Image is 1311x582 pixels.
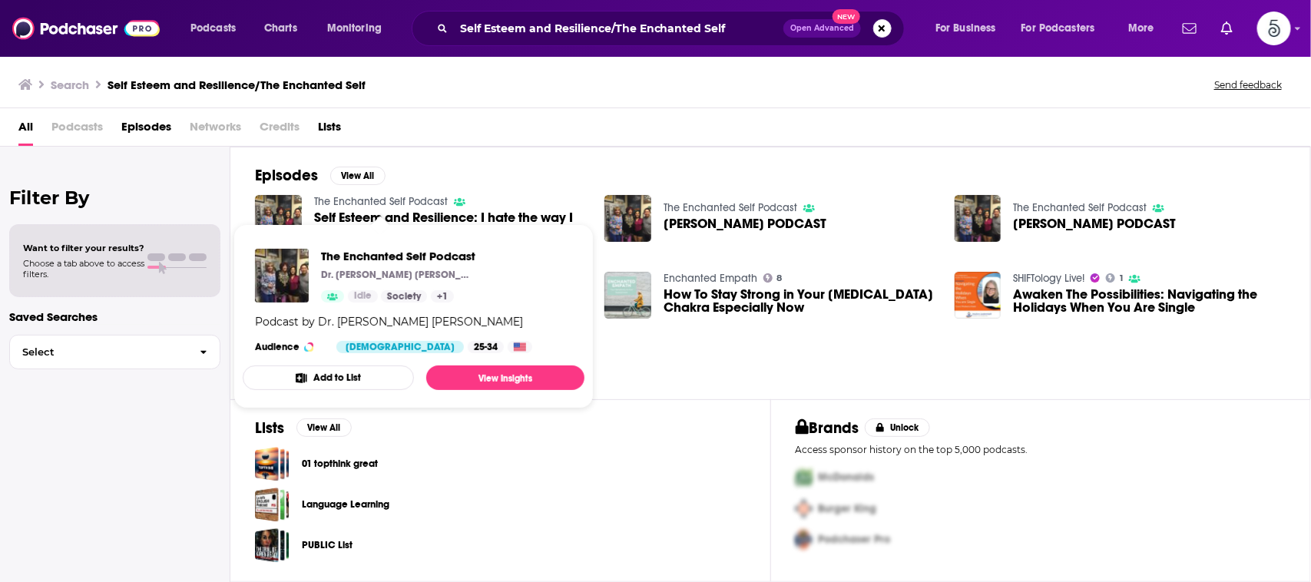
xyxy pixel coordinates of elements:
[426,11,919,46] div: Search podcasts, credits, & more...
[833,9,860,24] span: New
[9,335,220,369] button: Select
[330,167,386,185] button: View All
[255,249,309,303] img: The Enchanted Self Podcast
[1021,18,1095,39] span: For Podcasters
[454,16,783,41] input: Search podcasts, credits, & more...
[296,418,352,437] button: View All
[321,269,475,281] p: Dr. [PERSON_NAME] [PERSON_NAME]
[955,195,1001,242] img: Margot Machol Bisnow PODCAST
[51,114,103,146] span: Podcasts
[783,19,861,38] button: Open AdvancedNew
[23,243,144,253] span: Want to filter your results?
[1117,16,1174,41] button: open menu
[316,16,402,41] button: open menu
[255,418,352,438] a: ListsView All
[9,309,220,324] p: Saved Searches
[243,365,414,390] button: Add to List
[190,18,236,39] span: Podcasts
[12,14,160,43] img: Podchaser - Follow, Share and Rate Podcasts
[796,444,1286,455] p: Access sponsor history on the top 5,000 podcasts.
[255,195,302,242] img: Self Esteem and Resilience: I hate the way I look in the miror
[790,25,854,32] span: Open Advanced
[180,16,256,41] button: open menu
[302,537,353,554] a: PUBLIC List
[1257,12,1291,45] span: Logged in as Spiral5-G2
[327,18,382,39] span: Monitoring
[1013,272,1084,285] a: SHIFTology Live!
[468,341,504,353] div: 25-34
[1210,78,1286,91] button: Send feedback
[426,365,584,390] a: View Insights
[23,258,144,279] span: Choose a tab above to access filters.
[381,290,427,303] a: Society
[664,217,826,230] span: [PERSON_NAME] PODCAST
[790,493,819,524] img: Second Pro Logo
[763,273,783,283] a: 8
[255,528,290,563] a: PUBLIC List
[255,166,386,185] a: EpisodesView All
[664,272,757,285] a: Enchanted Empath
[10,347,187,357] span: Select
[302,496,389,513] a: Language Learning
[1011,16,1117,41] button: open menu
[121,114,171,146] a: Episodes
[664,217,826,230] a: Christel Veraart PODCAST
[955,272,1001,319] img: Awaken The Possibilities: Navigating the Holidays When You Are Single
[336,341,464,353] div: [DEMOGRAPHIC_DATA]
[1177,15,1203,41] a: Show notifications dropdown
[255,315,523,329] div: Podcast by Dr. [PERSON_NAME] [PERSON_NAME]
[777,275,783,282] span: 8
[190,114,241,146] span: Networks
[302,455,378,472] a: 01 topthink great
[18,114,33,146] a: All
[604,272,651,319] img: How To Stay Strong in Your Solar Plexus Chakra Especially Now
[255,166,318,185] h2: Episodes
[254,16,306,41] a: Charts
[1257,12,1291,45] button: Show profile menu
[1257,12,1291,45] img: User Profile
[314,211,587,237] a: Self Esteem and Resilience: I hate the way I look in the miror
[1128,18,1154,39] span: More
[604,195,651,242] img: Christel Veraart PODCAST
[819,534,891,547] span: Podchaser Pro
[255,488,290,522] a: Language Learning
[796,418,859,438] h2: Brands
[9,187,220,209] h2: Filter By
[431,290,454,303] a: +1
[925,16,1015,41] button: open menu
[664,288,936,314] span: How To Stay Strong in Your [MEDICAL_DATA] Chakra Especially Now
[865,418,930,437] button: Unlock
[664,201,797,214] a: The Enchanted Self Podcast
[1013,217,1176,230] a: Margot Machol Bisnow PODCAST
[790,461,819,493] img: First Pro Logo
[314,195,448,208] a: The Enchanted Self Podcast
[664,288,936,314] a: How To Stay Strong in Your Solar Plexus Chakra Especially Now
[935,18,996,39] span: For Business
[51,78,89,92] h3: Search
[1013,288,1286,314] a: Awaken The Possibilities: Navigating the Holidays When You Are Single
[348,290,378,303] a: Idle
[255,418,284,438] h2: Lists
[1106,273,1123,283] a: 1
[1013,217,1176,230] span: [PERSON_NAME] PODCAST
[1013,201,1147,214] a: The Enchanted Self Podcast
[255,447,290,481] a: 01 topthink great
[318,114,341,146] a: Lists
[260,114,300,146] span: Credits
[321,249,475,263] a: The Enchanted Self Podcast
[819,502,877,515] span: Burger King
